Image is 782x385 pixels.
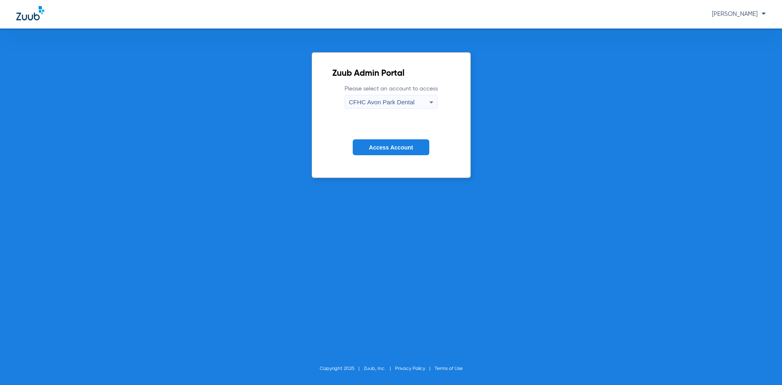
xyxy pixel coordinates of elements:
a: Privacy Policy [395,366,425,371]
img: Zuub Logo [16,6,44,20]
button: Access Account [353,139,429,155]
iframe: Chat Widget [741,346,782,385]
li: Zuub, Inc. [364,365,395,373]
h2: Zuub Admin Portal [332,70,450,78]
span: Access Account [369,144,413,151]
span: [PERSON_NAME] [712,11,766,17]
li: Copyright 2025 [320,365,364,373]
label: Please select an account to access [345,85,438,109]
span: CFHC Avon Park Dental [349,99,415,106]
a: Terms of Use [435,366,463,371]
